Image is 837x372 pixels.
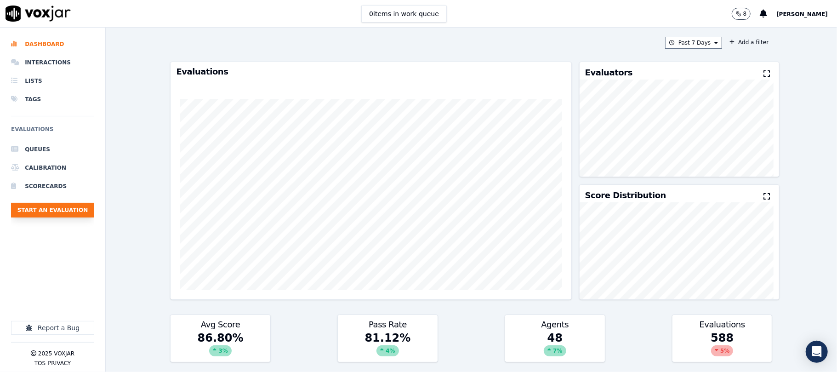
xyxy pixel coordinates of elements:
[376,345,399,356] div: 4 %
[11,90,94,109] a: Tags
[11,159,94,177] a: Calibration
[11,140,94,159] a: Queues
[776,11,828,17] span: [PERSON_NAME]
[48,360,71,367] button: Privacy
[511,320,599,329] h3: Agents
[6,6,71,22] img: voxjar logo
[11,321,94,335] button: Report a Bug
[11,124,94,140] h6: Evaluations
[38,350,74,357] p: 2025 Voxjar
[665,37,722,49] button: Past 7 Days
[171,331,270,362] div: 86.80 %
[209,345,231,356] div: 3 %
[338,331,437,362] div: 81.12 %
[11,35,94,53] a: Dashboard
[711,345,733,356] div: 5 %
[176,320,264,329] h3: Avg Score
[806,341,828,363] div: Open Intercom Messenger
[732,8,751,20] button: 8
[585,69,632,77] h3: Evaluators
[505,331,604,362] div: 48
[585,191,666,200] h3: Score Distribution
[743,10,747,17] p: 8
[732,8,760,20] button: 8
[176,68,565,76] h3: Evaluations
[726,37,772,48] button: Add a filter
[776,8,837,19] button: [PERSON_NAME]
[11,53,94,72] a: Interactions
[11,177,94,195] a: Scorecards
[11,72,94,90] a: Lists
[361,5,447,23] button: 0items in work queue
[34,360,46,367] button: TOS
[544,345,566,356] div: 7 %
[343,320,432,329] h3: Pass Rate
[678,320,766,329] h3: Evaluations
[11,203,94,217] button: Start an Evaluation
[672,331,772,362] div: 588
